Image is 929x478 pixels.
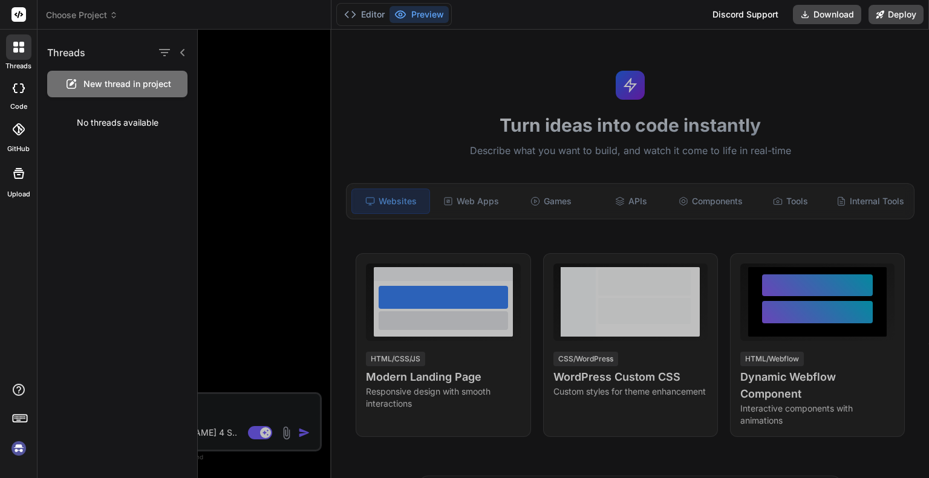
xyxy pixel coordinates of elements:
[10,102,27,112] label: code
[7,144,30,154] label: GitHub
[46,9,118,21] span: Choose Project
[47,45,85,60] h1: Threads
[390,6,449,23] button: Preview
[793,5,861,24] button: Download
[7,189,30,199] label: Upload
[83,78,171,90] span: New thread in project
[5,61,31,71] label: threads
[37,107,197,138] div: No threads available
[339,6,390,23] button: Editor
[8,438,29,459] img: signin
[705,5,786,24] div: Discord Support
[869,5,924,24] button: Deploy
